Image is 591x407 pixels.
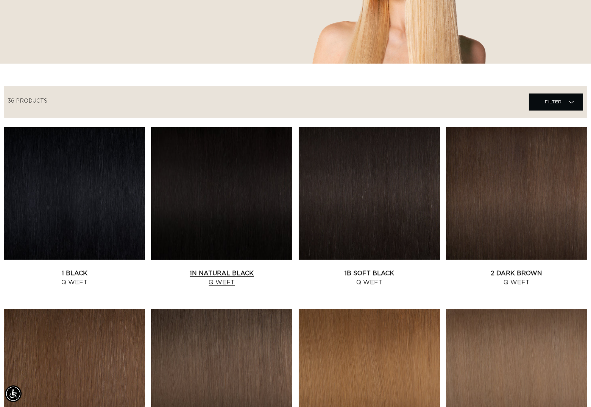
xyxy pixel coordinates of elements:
span: 36 products [8,98,47,104]
div: Accessibility Menu [5,385,22,402]
summary: Filter [529,94,583,111]
a: 1N Natural Black Q Weft [151,269,292,287]
a: 2 Dark Brown Q Weft [446,269,587,287]
a: 1B Soft Black Q Weft [299,269,440,287]
a: 1 Black Q Weft [4,269,145,287]
span: Filter [545,95,562,109]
